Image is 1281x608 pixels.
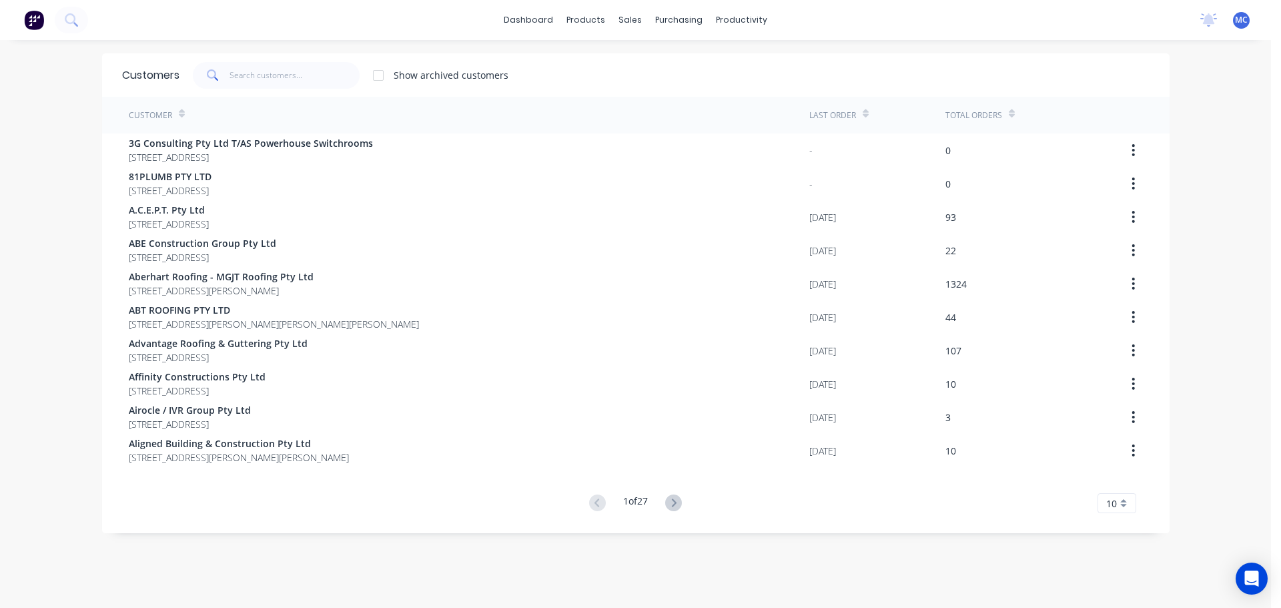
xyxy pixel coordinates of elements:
[623,494,648,513] div: 1 of 27
[129,217,209,231] span: [STREET_ADDRESS]
[809,143,813,158] div: -
[945,310,956,324] div: 44
[809,344,836,358] div: [DATE]
[129,336,308,350] span: Advantage Roofing & Guttering Pty Ltd
[129,236,276,250] span: ABE Construction Group Pty Ltd
[129,303,419,317] span: ABT ROOFING PTY LTD
[945,143,951,158] div: 0
[945,344,961,358] div: 107
[809,177,813,191] div: -
[129,203,209,217] span: A.C.E.P.T. Pty Ltd
[230,62,360,89] input: Search customers...
[809,277,836,291] div: [DATE]
[129,350,308,364] span: [STREET_ADDRESS]
[1236,563,1268,595] div: Open Intercom Messenger
[1106,497,1117,511] span: 10
[809,109,856,121] div: Last Order
[129,136,373,150] span: 3G Consulting Pty Ltd T/AS Powerhouse Switchrooms
[809,244,836,258] div: [DATE]
[129,170,211,184] span: 81PLUMB PTY LTD
[945,109,1002,121] div: Total Orders
[809,310,836,324] div: [DATE]
[129,403,251,417] span: Airocle / IVR Group Pty Ltd
[612,10,649,30] div: sales
[945,444,956,458] div: 10
[24,10,44,30] img: Factory
[1235,14,1248,26] span: MC
[709,10,774,30] div: productivity
[129,417,251,431] span: [STREET_ADDRESS]
[945,210,956,224] div: 93
[945,244,956,258] div: 22
[129,270,314,284] span: Aberhart Roofing - MGJT Roofing Pty Ltd
[129,317,419,331] span: [STREET_ADDRESS][PERSON_NAME][PERSON_NAME][PERSON_NAME]
[945,277,967,291] div: 1324
[129,384,266,398] span: [STREET_ADDRESS]
[129,436,349,450] span: Aligned Building & Construction Pty Ltd
[945,177,951,191] div: 0
[809,210,836,224] div: [DATE]
[129,109,172,121] div: Customer
[809,377,836,391] div: [DATE]
[122,67,179,83] div: Customers
[649,10,709,30] div: purchasing
[129,184,211,198] span: [STREET_ADDRESS]
[129,370,266,384] span: Affinity Constructions Pty Ltd
[394,68,508,82] div: Show archived customers
[945,377,956,391] div: 10
[497,10,560,30] a: dashboard
[129,150,373,164] span: [STREET_ADDRESS]
[809,444,836,458] div: [DATE]
[129,284,314,298] span: [STREET_ADDRESS][PERSON_NAME]
[560,10,612,30] div: products
[129,450,349,465] span: [STREET_ADDRESS][PERSON_NAME][PERSON_NAME]
[809,410,836,424] div: [DATE]
[129,250,276,264] span: [STREET_ADDRESS]
[945,410,951,424] div: 3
